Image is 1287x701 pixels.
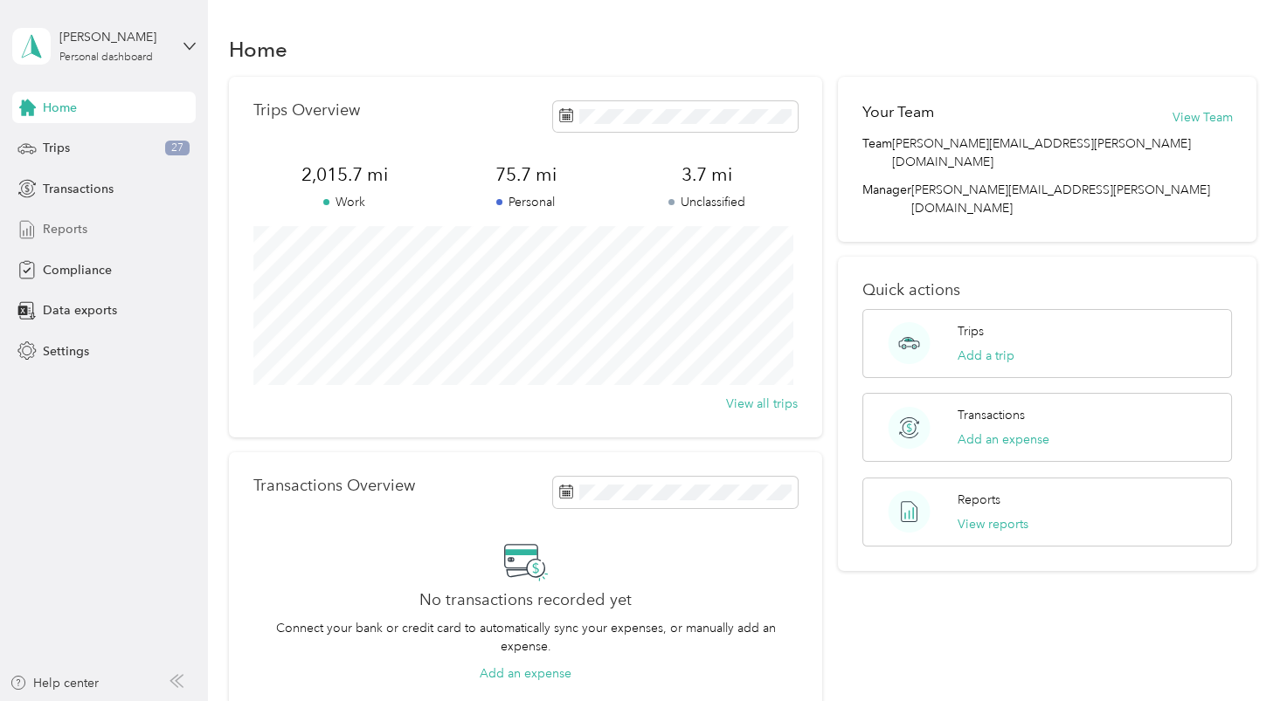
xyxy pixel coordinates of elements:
button: View Team [1172,108,1232,127]
h1: Home [229,40,287,58]
p: Reports [958,491,1000,509]
p: Trips Overview [253,101,360,120]
span: Settings [43,342,89,361]
span: [PERSON_NAME][EMAIL_ADDRESS][PERSON_NAME][DOMAIN_NAME] [892,134,1233,171]
p: Quick actions [862,281,1233,299]
p: Transactions Overview [253,477,415,495]
button: Add a trip [958,347,1014,365]
iframe: Everlance-gr Chat Button Frame [1189,603,1287,701]
span: 27 [165,141,190,156]
button: View all trips [726,395,798,413]
span: 2,015.7 mi [253,162,435,187]
p: Connect your bank or credit card to automatically sync your expenses, or manually add an expense. [253,619,798,656]
button: Add an expense [480,664,571,683]
h2: No transactions recorded yet [419,591,632,609]
span: Manager [862,181,911,217]
div: Personal dashboard [59,52,153,63]
p: Work [253,193,435,211]
p: Personal [435,193,617,211]
span: Team [862,134,892,171]
span: Trips [43,139,70,157]
span: 3.7 mi [617,162,799,187]
div: [PERSON_NAME] [59,28,169,46]
p: Unclassified [617,193,799,211]
button: Add an expense [958,430,1049,449]
span: 75.7 mi [435,162,617,187]
p: Transactions [958,406,1025,424]
span: Reports [43,220,87,238]
span: [PERSON_NAME][EMAIL_ADDRESS][PERSON_NAME][DOMAIN_NAME] [911,182,1210,216]
button: Help center [10,674,99,692]
h2: Your Team [862,101,934,123]
span: Data exports [43,301,117,320]
span: Home [43,99,77,117]
span: Transactions [43,180,114,198]
button: View reports [958,515,1028,533]
span: Compliance [43,261,112,279]
p: Trips [958,322,984,340]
